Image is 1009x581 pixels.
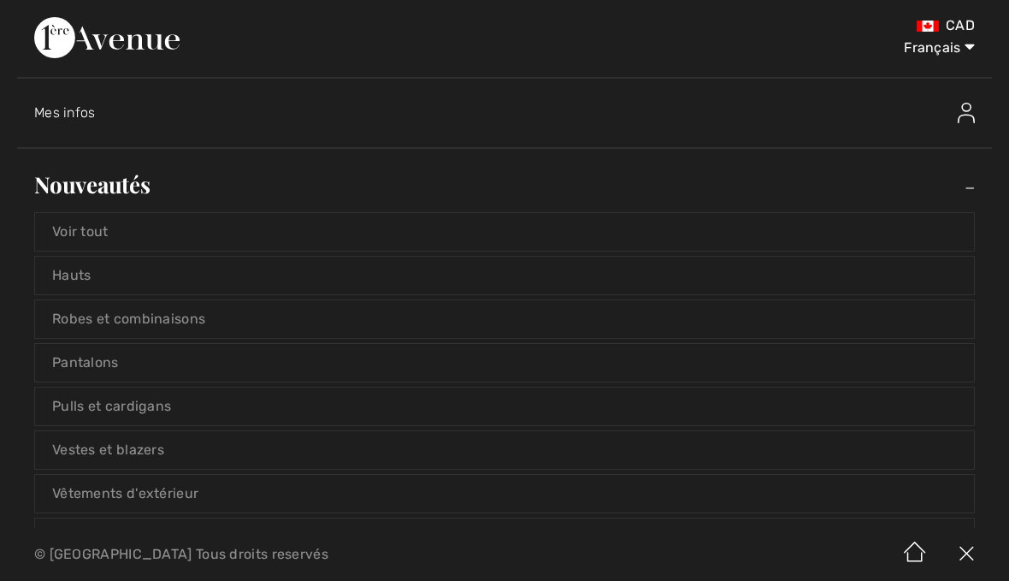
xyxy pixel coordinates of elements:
[941,528,992,581] img: X
[35,475,974,513] a: Vêtements d'extérieur
[35,300,974,338] a: Robes et combinaisons
[958,103,975,123] img: Mes infos
[35,213,974,251] a: Voir tout
[34,17,180,58] img: 1ère Avenue
[34,548,593,560] p: © [GEOGRAPHIC_DATA] Tous droits reservés
[35,257,974,294] a: Hauts
[34,104,96,121] span: Mes infos
[17,166,992,204] a: Nouveautés
[35,388,974,425] a: Pulls et cardigans
[35,344,974,382] a: Pantalons
[35,519,974,556] a: Jupes
[35,431,974,469] a: Vestes et blazers
[593,17,975,34] div: CAD
[889,528,941,581] img: Accueil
